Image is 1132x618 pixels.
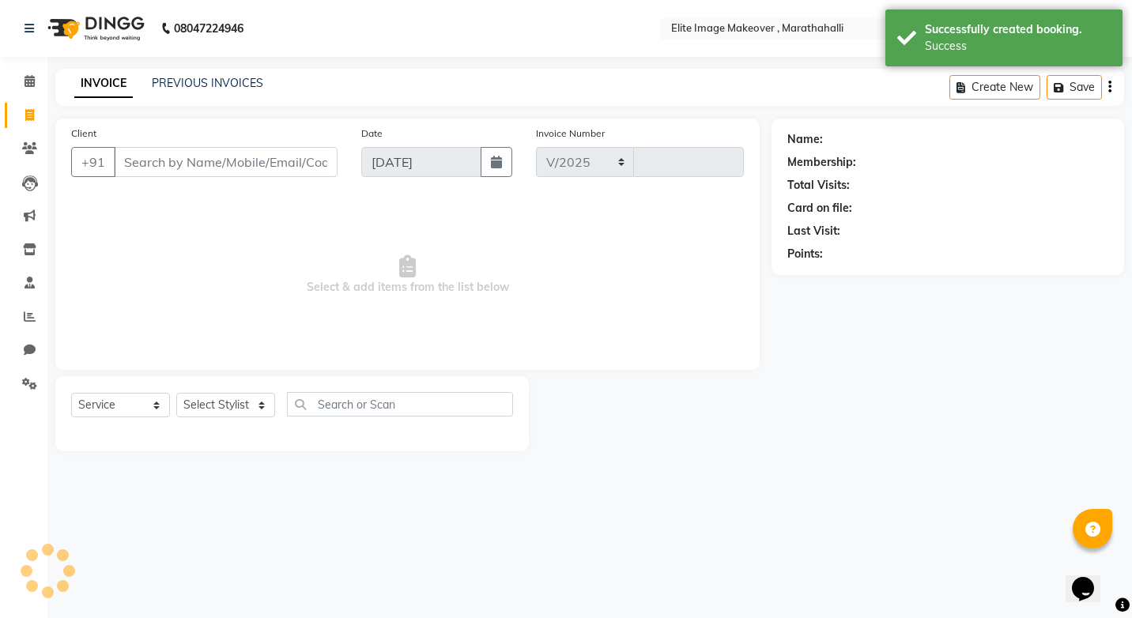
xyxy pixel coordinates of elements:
[71,196,744,354] span: Select & add items from the list below
[787,200,852,217] div: Card on file:
[1066,555,1116,602] iframe: chat widget
[287,392,513,416] input: Search or Scan
[114,147,338,177] input: Search by Name/Mobile/Email/Code
[174,6,243,51] b: 08047224946
[787,154,856,171] div: Membership:
[1047,75,1102,100] button: Save
[787,223,840,239] div: Last Visit:
[787,246,823,262] div: Points:
[925,38,1111,55] div: Success
[949,75,1040,100] button: Create New
[787,131,823,148] div: Name:
[152,76,263,90] a: PREVIOUS INVOICES
[925,21,1111,38] div: Successfully created booking.
[71,147,115,177] button: +91
[40,6,149,51] img: logo
[536,126,605,141] label: Invoice Number
[787,177,850,194] div: Total Visits:
[74,70,133,98] a: INVOICE
[71,126,96,141] label: Client
[361,126,383,141] label: Date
